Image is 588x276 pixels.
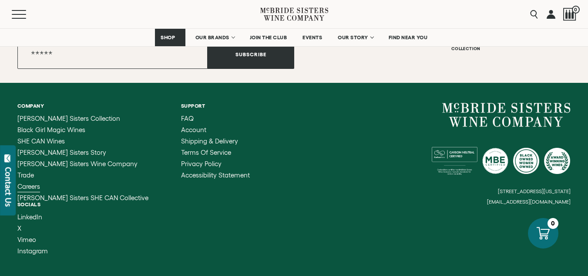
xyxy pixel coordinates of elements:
span: Careers [17,183,40,190]
a: OUR STORY [332,29,379,46]
span: FIND NEAR YOU [389,34,428,41]
small: [EMAIL_ADDRESS][DOMAIN_NAME] [487,199,571,205]
a: Accessibility Statement [181,172,250,179]
span: 0 [572,6,580,14]
a: SHE CAN Wines [17,138,148,145]
span: Account [181,126,206,133]
a: McBride Sisters Collection [17,115,148,122]
a: SHOP [155,29,185,46]
span: Vimeo [17,236,36,243]
div: Contact Us [4,167,13,207]
button: Subscribe [208,40,294,69]
div: 0 [548,218,558,229]
span: [PERSON_NAME] Sisters Wine Company [17,160,138,167]
a: McBride Sisters Wine Company [442,103,571,127]
span: Privacy Policy [181,160,222,167]
span: Accessibility Statement [181,171,250,179]
span: OUR STORY [338,34,368,41]
span: [PERSON_NAME] Sisters Collection [17,115,120,122]
button: Mobile Menu Trigger [12,10,43,19]
a: JOIN THE CLUB [244,29,293,46]
a: Vimeo [17,236,48,243]
span: [PERSON_NAME] Sisters SHE CAN Collective [17,194,148,201]
span: JOIN THE CLUB [250,34,287,41]
span: Terms of Service [181,149,231,156]
input: Email [17,40,208,69]
span: X [17,225,21,232]
a: McBride Sisters SHE CAN Collective [17,194,148,201]
span: Shipping & Delivery [181,137,238,145]
a: Instagram [17,248,48,255]
span: LinkedIn [17,213,42,221]
a: McBride Sisters Wine Company [17,160,148,167]
a: Account [181,126,250,133]
a: Black Girl Magic Wines [17,126,148,133]
span: Black Girl Magic Wines [17,126,85,133]
a: McBride Sisters Story [17,149,148,156]
a: FAQ [181,115,250,122]
span: Trade [17,171,34,179]
a: Terms of Service [181,149,250,156]
a: Privacy Policy [181,160,250,167]
span: FAQ [181,115,194,122]
a: LinkedIn [17,214,48,221]
span: EVENTS [302,34,322,41]
a: FIND NEAR YOU [383,29,433,46]
span: [PERSON_NAME] Sisters Story [17,149,106,156]
small: [STREET_ADDRESS][US_STATE] [498,188,571,194]
a: Shipping & Delivery [181,138,250,145]
span: SHE CAN Wines [17,137,65,145]
a: Careers [17,183,148,190]
a: OUR BRANDS [190,29,240,46]
a: EVENTS [297,29,328,46]
span: SHOP [161,34,175,41]
span: OUR BRANDS [195,34,229,41]
a: Trade [17,172,148,179]
a: X [17,225,48,232]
